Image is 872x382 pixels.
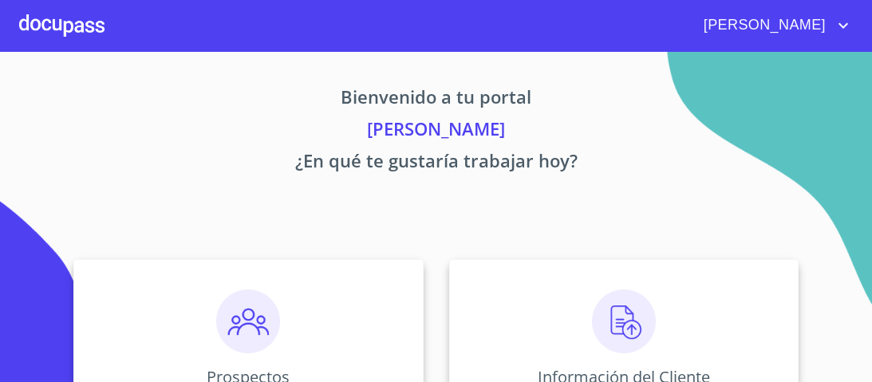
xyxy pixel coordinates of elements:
p: ¿En qué te gustaría trabajar hoy? [19,148,853,179]
p: [PERSON_NAME] [19,116,853,148]
img: carga.png [592,289,656,353]
button: account of current user [692,13,853,38]
span: [PERSON_NAME] [692,13,834,38]
img: prospectos.png [216,289,280,353]
p: Bienvenido a tu portal [19,84,853,116]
